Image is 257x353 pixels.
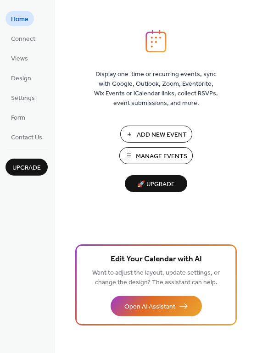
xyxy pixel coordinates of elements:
[11,74,31,83] span: Design
[11,54,28,64] span: Views
[94,70,218,108] span: Display one-time or recurring events, sync with Google, Outlook, Zoom, Eventbrite, Wix Events or ...
[6,129,48,144] a: Contact Us
[145,30,167,53] img: logo_icon.svg
[111,253,202,266] span: Edit Your Calendar with AI
[6,50,34,66] a: Views
[119,147,193,164] button: Manage Events
[111,296,202,316] button: Open AI Assistant
[6,90,40,105] a: Settings
[92,267,220,289] span: Want to adjust the layout, update settings, or change the design? The assistant can help.
[6,159,48,176] button: Upgrade
[137,130,187,140] span: Add New Event
[6,110,31,125] a: Form
[6,11,34,26] a: Home
[124,302,175,312] span: Open AI Assistant
[125,175,187,192] button: 🚀 Upgrade
[11,133,42,143] span: Contact Us
[11,94,35,103] span: Settings
[11,15,28,24] span: Home
[136,152,187,161] span: Manage Events
[11,113,25,123] span: Form
[130,178,182,191] span: 🚀 Upgrade
[11,34,35,44] span: Connect
[12,163,41,173] span: Upgrade
[6,31,41,46] a: Connect
[120,126,192,143] button: Add New Event
[6,70,37,85] a: Design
